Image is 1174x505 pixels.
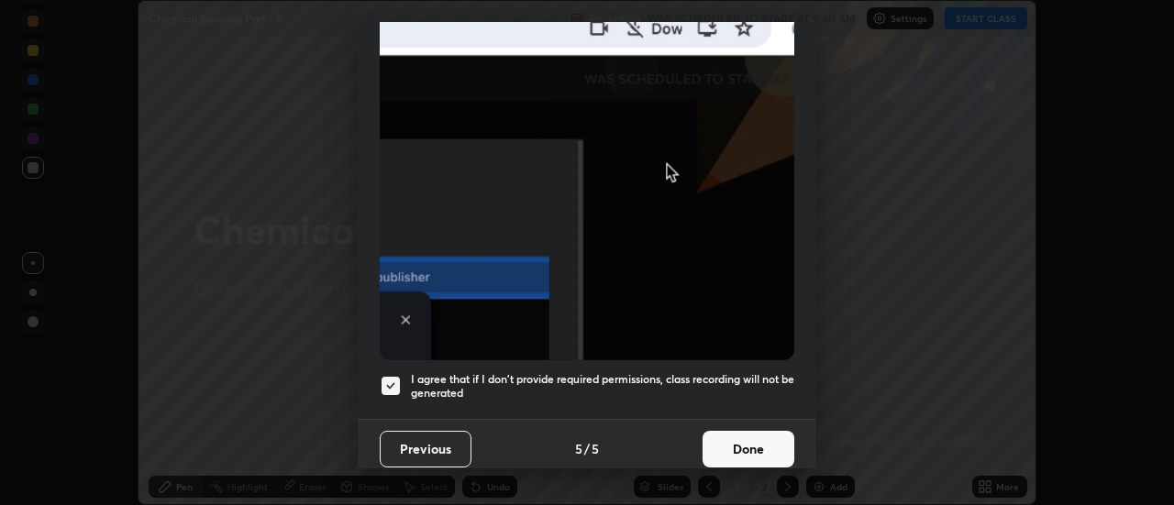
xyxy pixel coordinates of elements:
[592,439,599,458] h4: 5
[703,431,794,467] button: Done
[575,439,582,458] h4: 5
[380,431,471,467] button: Previous
[411,372,794,401] h5: I agree that if I don't provide required permissions, class recording will not be generated
[584,439,590,458] h4: /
